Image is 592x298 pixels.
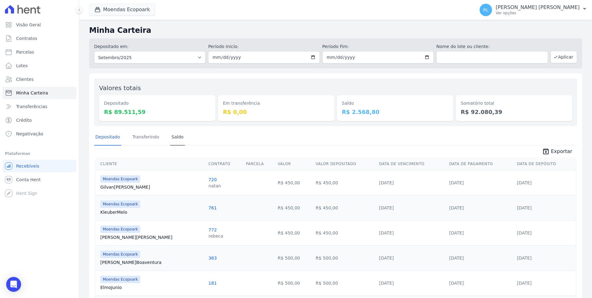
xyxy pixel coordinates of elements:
[100,284,203,291] a: ElmoJunio
[100,184,203,190] a: Gilvan[PERSON_NAME]
[2,73,76,85] a: Clientes
[2,173,76,186] a: Conta Hent
[16,90,48,96] span: Minha Carteira
[2,128,76,140] a: Negativação
[16,131,43,137] span: Negativação
[449,205,464,210] a: [DATE]
[223,100,329,107] dt: Em transferência
[275,220,313,245] td: R$ 450,00
[322,43,434,50] label: Período Fim:
[379,230,394,235] a: [DATE]
[170,129,185,146] a: Saldo
[208,281,217,286] a: 181
[515,158,576,170] th: Data de Depósito
[131,129,161,146] a: Transferindo
[313,158,377,170] th: Valor Depositado
[496,4,580,11] p: [PERSON_NAME] [PERSON_NAME]
[377,158,446,170] th: Data de Vencimento
[94,129,121,146] a: Depositado
[537,148,577,156] a: unarchive Exportar
[16,35,37,42] span: Contratos
[496,11,580,15] p: Ver opções
[100,226,140,233] span: Moendas Ecopoark
[99,84,141,92] label: Valores totais
[95,158,206,170] th: Cliente
[517,281,532,286] a: [DATE]
[89,25,582,36] h2: Minha Carteira
[100,276,140,283] span: Moendas Ecopoark
[16,76,33,82] span: Clientes
[5,150,74,157] div: Plataformas
[208,183,221,189] div: natan
[16,63,28,69] span: Lotes
[313,220,377,245] td: R$ 450,00
[208,256,217,261] a: 363
[100,251,140,258] span: Moendas Ecopoark
[449,230,464,235] a: [DATE]
[2,32,76,45] a: Contratos
[100,175,140,183] span: Moendas Ecopoark
[551,51,577,63] button: Aplicar
[2,19,76,31] a: Visão Geral
[206,158,243,170] th: Contrato
[313,170,377,195] td: R$ 450,00
[2,59,76,72] a: Lotes
[208,205,217,210] a: 761
[16,177,41,183] span: Conta Hent
[100,234,203,240] a: [PERSON_NAME][PERSON_NAME]
[379,256,394,261] a: [DATE]
[342,108,448,116] dd: R$ 2.568,80
[2,160,76,172] a: Recebíveis
[483,8,489,12] span: RL
[208,227,217,232] a: 772
[100,209,203,215] a: KleuberMelo
[16,103,47,110] span: Transferências
[275,245,313,270] td: R$ 500,00
[313,270,377,296] td: R$ 500,00
[542,148,550,155] i: unarchive
[517,180,532,185] a: [DATE]
[551,148,572,155] span: Exportar
[475,1,592,19] button: RL [PERSON_NAME] [PERSON_NAME] Ver opções
[208,177,217,182] a: 720
[461,100,567,107] dt: Somatório total
[16,49,34,55] span: Parcelas
[449,256,464,261] a: [DATE]
[436,43,548,50] label: Nome do lote ou cliente:
[100,200,140,208] span: Moendas Ecopoark
[449,180,464,185] a: [DATE]
[275,158,313,170] th: Valor
[104,108,211,116] dd: R$ 89.511,59
[461,108,567,116] dd: R$ 92.080,39
[243,158,275,170] th: Parcela
[208,233,223,239] div: rebeca
[104,100,211,107] dt: Depositado
[2,46,76,58] a: Parcelas
[379,180,394,185] a: [DATE]
[100,259,203,265] a: [PERSON_NAME]Boaventura
[2,114,76,126] a: Crédito
[313,245,377,270] td: R$ 500,00
[6,277,21,292] div: Open Intercom Messenger
[275,170,313,195] td: R$ 450,00
[342,100,448,107] dt: Saldo
[517,205,532,210] a: [DATE]
[379,205,394,210] a: [DATE]
[16,117,32,123] span: Crédito
[275,195,313,220] td: R$ 450,00
[16,163,39,169] span: Recebíveis
[208,43,320,50] label: Período Inicío:
[449,281,464,286] a: [DATE]
[89,4,155,15] button: Moendas Ecopoark
[517,230,532,235] a: [DATE]
[447,158,515,170] th: Data de Pagamento
[94,44,128,49] label: Depositado em:
[2,100,76,113] a: Transferências
[16,22,41,28] span: Visão Geral
[223,108,329,116] dd: R$ 0,00
[2,87,76,99] a: Minha Carteira
[313,195,377,220] td: R$ 450,00
[517,256,532,261] a: [DATE]
[275,270,313,296] td: R$ 500,00
[379,281,394,286] a: [DATE]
